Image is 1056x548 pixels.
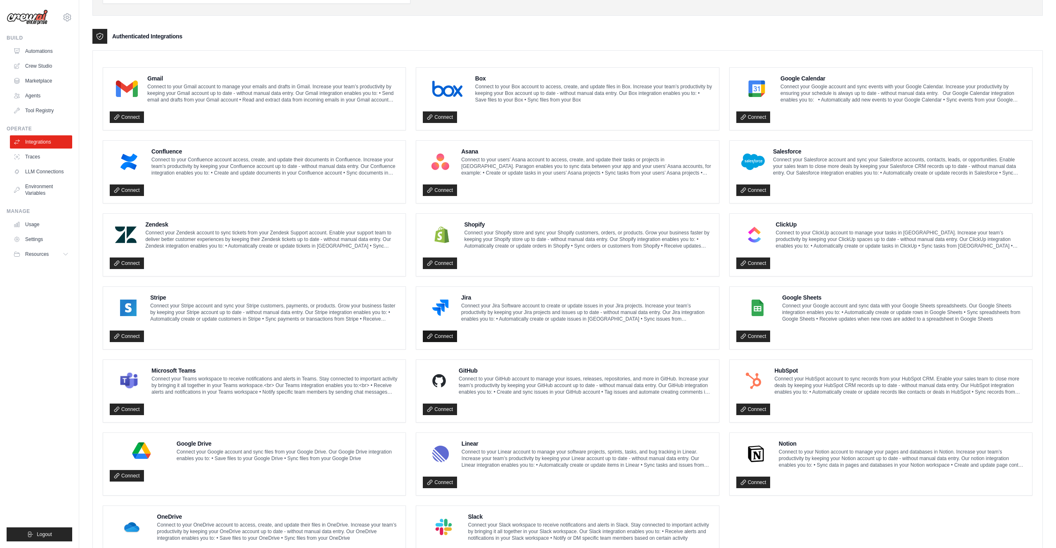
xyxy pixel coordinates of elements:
a: Traces [10,150,72,163]
p: Connect your Shopify store and sync your Shopify customers, orders, or products. Grow your busine... [464,229,712,249]
img: Google Drive Logo [112,442,171,459]
p: Connect your Stripe account and sync your Stripe customers, payments, or products. Grow your busi... [150,302,399,322]
img: Slack Logo [425,519,462,535]
img: OneDrive Logo [112,519,151,535]
h3: Authenticated Integrations [112,32,182,40]
a: Connect [423,331,457,342]
p: Connect your Slack workspace to receive notifications and alerts in Slack. Stay connected to impo... [468,522,712,541]
p: Connect to your ClickUp account to manage your tasks in [GEOGRAPHIC_DATA]. Increase your team’s p... [776,229,1025,249]
p: Connect your Google account and sync files from your Google Drive. Our Google Drive integration e... [177,449,399,462]
h4: HubSpot [774,366,1025,375]
img: Google Calendar Logo [739,80,775,97]
a: Crew Studio [10,59,72,73]
p: Connect to your Confluence account access, create, and update their documents in Confluence. Incr... [151,156,399,176]
a: Connect [423,111,457,123]
p: Connect your Teams workspace to receive notifications and alerts in Teams. Stay connected to impo... [151,376,399,395]
img: GitHub Logo [425,373,453,389]
h4: OneDrive [157,513,399,521]
img: Google Sheets Logo [739,300,776,316]
h4: Shopify [464,220,712,229]
h4: Stripe [150,293,399,302]
button: Logout [7,527,72,541]
img: Zendesk Logo [112,227,139,243]
div: Manage [7,208,72,215]
h4: Slack [468,513,712,521]
a: Agents [10,89,72,102]
img: HubSpot Logo [739,373,769,389]
img: Linear Logo [425,446,455,462]
h4: Jira [461,293,712,302]
span: Logout [37,531,52,538]
a: Connect [736,331,771,342]
p: Connect your Google account and sync events with your Google Calendar. Increase your productivity... [780,83,1025,103]
h4: Gmail [147,74,399,83]
a: Connect [110,331,144,342]
a: Settings [10,233,72,246]
p: Connect your Zendesk account to sync tickets from your Zendesk Support account. Enable your suppo... [145,229,399,249]
h4: GitHub [459,366,712,375]
a: Connect [423,477,457,488]
img: Confluence Logo [112,154,146,170]
p: Connect your Salesforce account and sync your Salesforce accounts, contacts, leads, or opportunit... [773,156,1025,176]
a: Connect [110,111,144,123]
h4: Microsoft Teams [151,366,399,375]
p: Connect to your Box account to access, create, and update files in Box. Increase your team’s prod... [475,83,712,103]
h4: Box [475,74,712,83]
h4: Salesforce [773,147,1025,156]
p: Connect your HubSpot account to sync records from your HubSpot CRM. Enable your sales team to clo... [774,376,1025,395]
div: Build [7,35,72,41]
p: Connect to your GitHub account to manage your issues, releases, repositories, and more in GitHub.... [459,376,712,395]
img: Jira Logo [425,300,455,316]
h4: Linear [462,439,712,448]
h4: ClickUp [776,220,1025,229]
a: Connect [736,111,771,123]
a: Connect [110,470,144,482]
img: ClickUp Logo [739,227,770,243]
h4: Google Sheets [782,293,1025,302]
h4: Confluence [151,147,399,156]
a: Automations [10,45,72,58]
img: Asana Logo [425,154,455,170]
a: Connect [423,184,457,196]
p: Connect your Jira Software account to create or update issues in your Jira projects. Increase you... [461,302,712,322]
button: Resources [10,248,72,261]
a: LLM Connections [10,165,72,178]
img: Shopify Logo [425,227,458,243]
p: Connect to your Linear account to manage your software projects, sprints, tasks, and bug tracking... [462,449,712,468]
h4: Google Drive [177,439,399,448]
p: Connect your Google account and sync data with your Google Sheets spreadsheets. Our Google Sheets... [782,302,1025,322]
img: Box Logo [425,80,469,97]
p: Connect to your Notion account to manage your pages and databases in Notion. Increase your team’s... [779,449,1025,468]
img: Notion Logo [739,446,773,462]
a: Connect [736,257,771,269]
p: Connect to your Gmail account to manage your emails and drafts in Gmail. Increase your team’s pro... [147,83,399,103]
p: Connect to your users’ Asana account to access, create, and update their tasks or projects in [GE... [461,156,712,176]
a: Connect [110,404,144,415]
h4: Google Calendar [780,74,1025,83]
a: Environment Variables [10,180,72,200]
a: Connect [736,477,771,488]
img: Gmail Logo [112,80,141,97]
img: Salesforce Logo [739,154,767,170]
a: Connect [423,404,457,415]
h4: Zendesk [145,220,399,229]
p: Connect to your OneDrive account to access, create, and update their files in OneDrive. Increase ... [157,522,399,541]
a: Connect [423,257,457,269]
a: Connect [110,184,144,196]
img: Logo [7,9,48,25]
a: Connect [736,184,771,196]
a: Connect [110,257,144,269]
h4: Notion [779,439,1025,448]
a: Tool Registry [10,104,72,117]
span: Resources [25,251,49,257]
a: Connect [736,404,771,415]
a: Integrations [10,135,72,149]
h4: Asana [461,147,712,156]
img: Stripe Logo [112,300,144,316]
a: Marketplace [10,74,72,87]
img: Microsoft Teams Logo [112,373,146,389]
a: Usage [10,218,72,231]
div: Operate [7,125,72,132]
